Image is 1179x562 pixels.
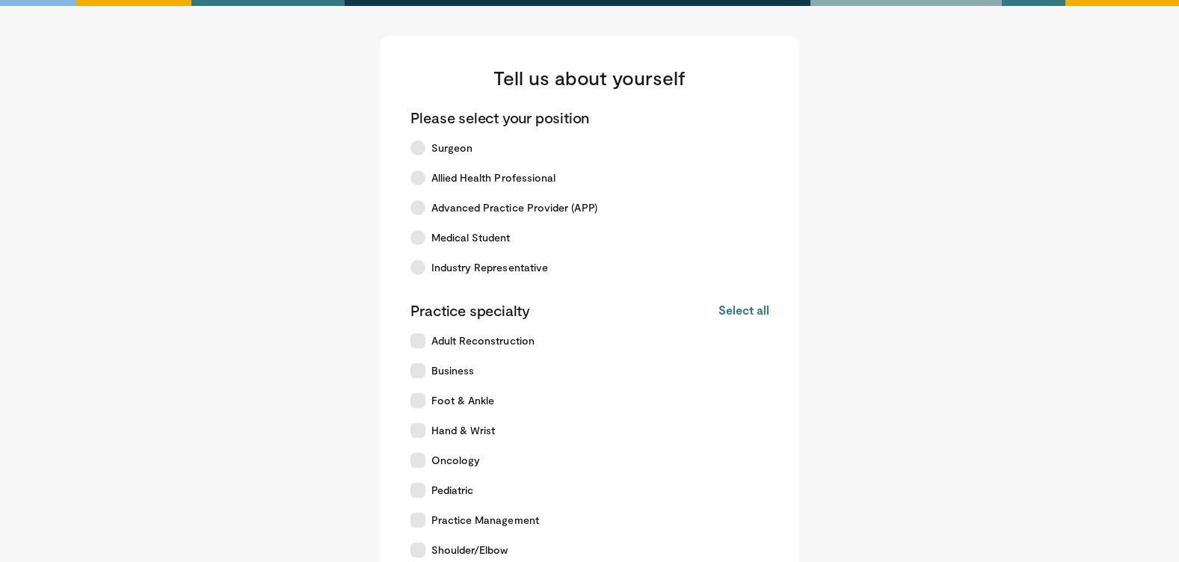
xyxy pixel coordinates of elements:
[410,300,530,320] p: Practice specialty
[431,333,535,348] span: Adult Reconstruction
[431,363,475,378] span: Business
[431,260,549,275] span: Industry Representative
[431,453,481,468] span: Oncology
[431,170,556,185] span: Allied Health Professional
[431,393,495,408] span: Foot & Ankle
[431,140,473,155] span: Surgeon
[431,543,508,558] span: Shoulder/Elbow
[431,423,496,438] span: Hand & Wrist
[410,66,769,90] h3: Tell us about yourself
[410,108,590,127] p: Please select your position
[431,200,597,215] span: Advanced Practice Provider (APP)
[431,230,511,245] span: Medical Student
[431,513,539,528] span: Practice Management
[431,483,474,498] span: Pediatric
[718,302,769,318] button: Select all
